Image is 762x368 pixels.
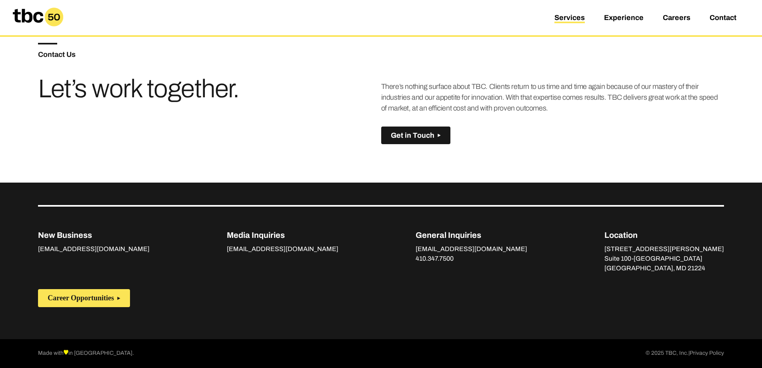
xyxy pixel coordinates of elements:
[38,349,134,358] p: Made with in [GEOGRAPHIC_DATA].
[604,229,724,241] p: Location
[38,77,267,101] h3: Let’s work together.
[604,254,724,263] p: Suite 100-[GEOGRAPHIC_DATA]
[604,244,724,254] p: [STREET_ADDRESS][PERSON_NAME]
[38,245,150,254] a: [EMAIL_ADDRESS][DOMAIN_NAME]
[554,14,585,23] a: Services
[688,350,690,356] span: |
[416,255,454,264] a: 410.347.7500
[690,349,724,358] a: Privacy Policy
[6,23,70,32] a: Home
[227,229,338,241] p: Media Inquiries
[38,229,150,241] p: New Business
[381,81,724,114] p: There’s nothing surface about TBC. Clients return to us time and time again because of our master...
[646,349,724,358] p: © 2025 TBC, Inc.
[416,229,527,241] p: General Inquiries
[38,51,381,58] h5: Contact Us
[38,289,130,307] button: Career Opportunities
[391,131,434,140] span: Get in Touch
[604,263,724,273] p: [GEOGRAPHIC_DATA], MD 21224
[604,14,644,23] a: Experience
[710,14,736,23] a: Contact
[663,14,690,23] a: Careers
[227,245,338,254] a: [EMAIL_ADDRESS][DOMAIN_NAME]
[381,127,450,145] button: Get in Touch
[416,245,527,254] a: [EMAIL_ADDRESS][DOMAIN_NAME]
[48,294,114,302] span: Career Opportunities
